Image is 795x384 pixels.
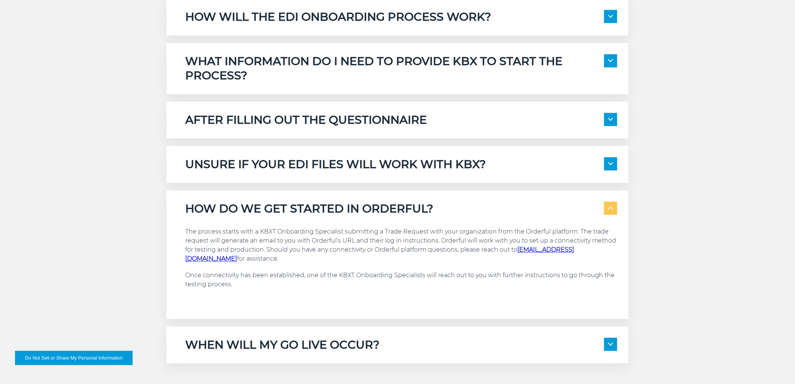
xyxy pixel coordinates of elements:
[608,206,613,209] img: arrow
[608,162,613,165] img: arrow
[608,118,613,121] img: arrow
[185,202,433,216] h5: HOW DO WE GET STARTED IN ORDERFUL?
[608,15,613,18] img: arrow
[185,338,379,352] h5: WHEN WILL MY GO LIVE OCCUR?
[185,227,617,263] p: The process starts with a KBXT Onboarding Specialist submitting a Trade Request with your organiz...
[608,343,613,346] img: arrow
[15,351,133,365] button: Do Not Sell or Share My Personal Information
[185,10,491,24] h5: HOW WILL THE EDI ONBOARDING PROCESS WORK?
[608,59,613,62] img: arrow
[185,113,427,127] h5: AFTER FILLING OUT THE QUESTIONNAIRE
[185,271,617,289] p: Once connectivity has been established, one of the KBXT Onboarding Specialists will reach out to ...
[185,54,604,83] h5: WHAT INFORMATION DO I NEED TO PROVIDE KBX TO START THE PROCESS?
[185,157,486,172] h5: UNSURE IF YOUR EDI FILES WILL WORK WITH KBX?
